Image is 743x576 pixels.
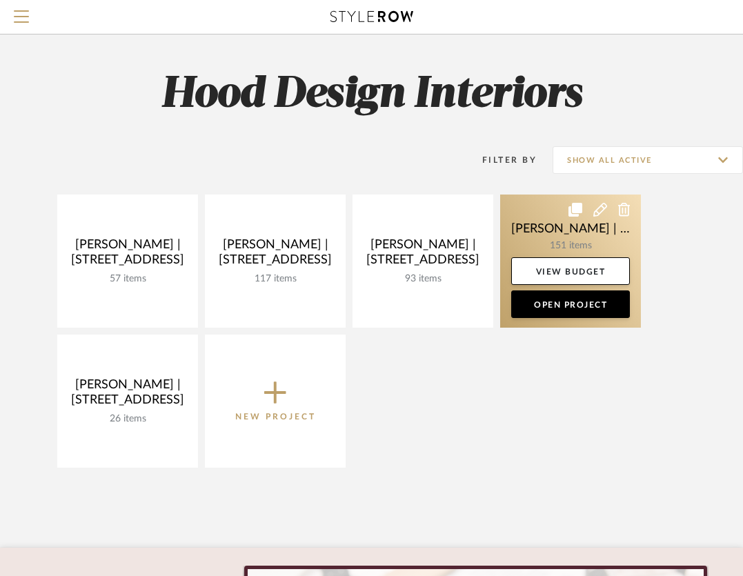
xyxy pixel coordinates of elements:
div: 93 items [364,273,482,285]
a: View Budget [511,257,630,285]
button: New Project [205,335,346,468]
div: 26 items [68,413,187,425]
div: [PERSON_NAME] | [STREET_ADDRESS] [68,377,187,413]
div: [PERSON_NAME] | [STREET_ADDRESS] [364,237,482,273]
div: Filter By [464,153,537,167]
a: Open Project [511,290,630,318]
div: [PERSON_NAME] | [STREET_ADDRESS] [216,237,335,273]
div: 57 items [68,273,187,285]
p: New Project [235,410,316,424]
div: 117 items [216,273,335,285]
div: [PERSON_NAME] | [STREET_ADDRESS] [68,237,187,273]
